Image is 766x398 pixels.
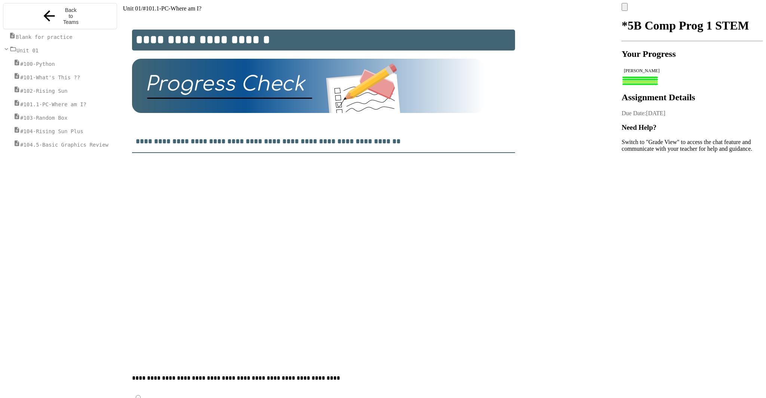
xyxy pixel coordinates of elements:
[3,3,117,29] button: Back to Teams
[622,49,763,59] h2: Your Progress
[646,110,665,116] span: [DATE]
[622,123,763,132] h3: Need Help?
[143,5,202,12] span: #101.1-PC-Where am I?
[20,142,108,148] span: #104.5-Basic Graphics Review
[624,68,761,74] div: [PERSON_NAME]
[622,139,763,152] p: Switch to "Grade View" to access the chat feature and communicate with your teacher for help and ...
[20,74,80,80] span: #101-What's This ??
[20,61,55,67] span: #100-Python
[622,110,646,116] span: Due Date:
[622,19,763,33] h1: *5B Comp Prog 1 STEM
[20,88,67,94] span: #102-Rising Sun
[20,128,83,134] span: #104-Rising Sun Plus
[20,101,86,107] span: #101.1-PC-Where am I?
[16,34,73,40] span: Blank for practice
[123,5,141,12] span: Unit 01
[20,115,67,121] span: #103-Random Box
[622,92,763,102] h2: Assignment Details
[141,5,143,12] span: /
[16,48,39,53] span: Unit 01
[622,3,763,11] div: My Account
[62,7,79,25] span: Back to Teams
